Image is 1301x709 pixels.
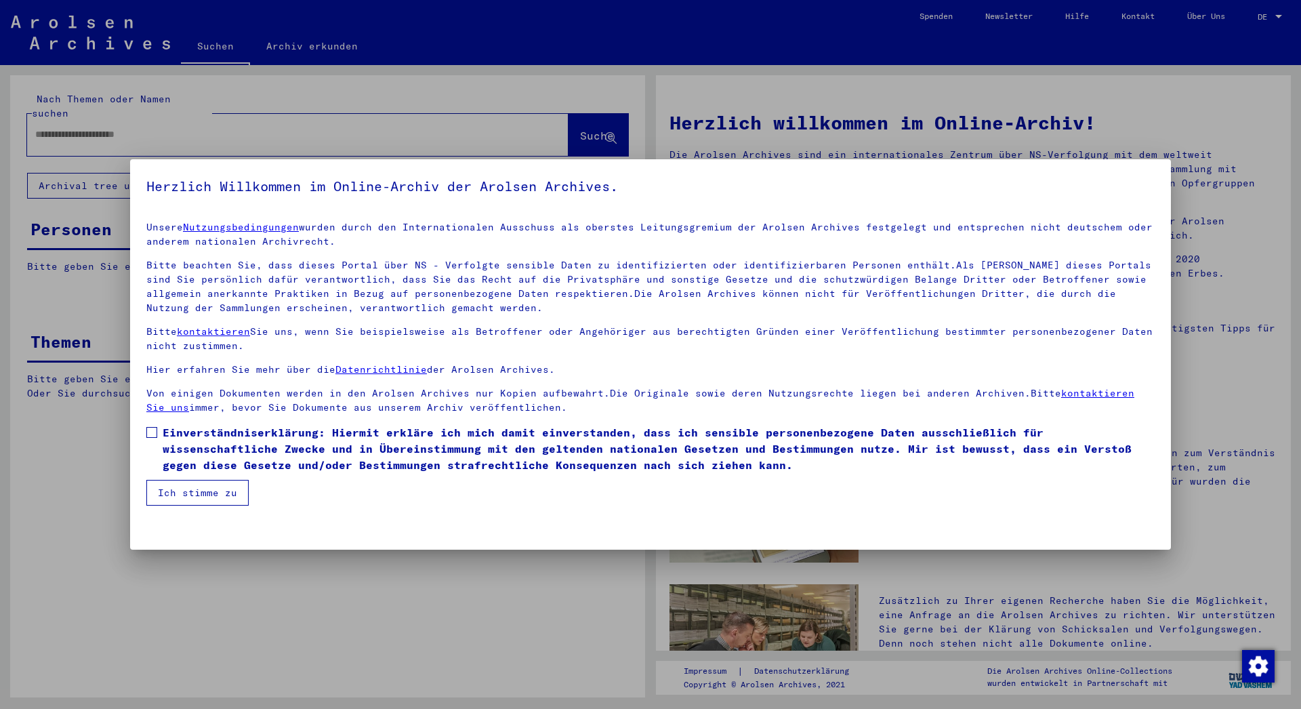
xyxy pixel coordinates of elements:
a: kontaktieren [177,325,250,338]
a: Datenrichtlinie [335,363,427,376]
p: Unsere wurden durch den Internationalen Ausschuss als oberstes Leitungsgremium der Arolsen Archiv... [146,220,1155,249]
p: Von einigen Dokumenten werden in den Arolsen Archives nur Kopien aufbewahrt.Die Originale sowie d... [146,386,1155,415]
p: Bitte beachten Sie, dass dieses Portal über NS - Verfolgte sensible Daten zu identifizierten oder... [146,258,1155,315]
h5: Herzlich Willkommen im Online-Archiv der Arolsen Archives. [146,176,1155,197]
p: Bitte Sie uns, wenn Sie beispielsweise als Betroffener oder Angehöriger aus berechtigten Gründen ... [146,325,1155,353]
a: Nutzungsbedingungen [183,221,299,233]
p: Hier erfahren Sie mehr über die der Arolsen Archives. [146,363,1155,377]
img: Zustimmung ändern [1242,650,1275,683]
span: Einverständniserklärung: Hiermit erkläre ich mich damit einverstanden, dass ich sensible personen... [163,424,1155,473]
button: Ich stimme zu [146,480,249,506]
